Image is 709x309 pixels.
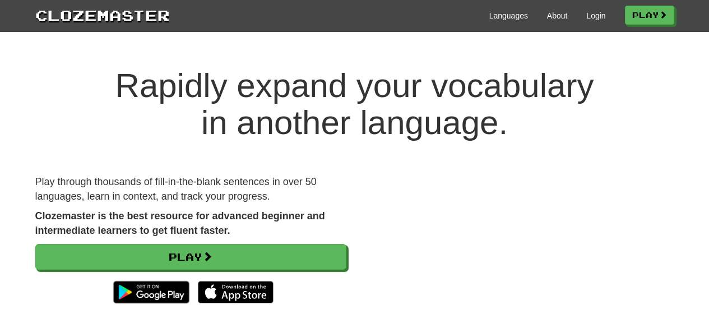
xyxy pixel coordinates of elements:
img: Download_on_the_App_Store_Badge_US-UK_135x40-25178aeef6eb6b83b96f5f2d004eda3bffbb37122de64afbaef7... [198,281,274,303]
a: Languages [489,10,528,21]
a: Play [35,244,346,270]
p: Play through thousands of fill-in-the-blank sentences in over 50 languages, learn in context, and... [35,175,346,204]
a: About [547,10,568,21]
a: Play [625,6,674,25]
strong: Clozemaster is the best resource for advanced beginner and intermediate learners to get fluent fa... [35,210,325,236]
a: Login [586,10,605,21]
a: Clozemaster [35,4,170,25]
img: Get it on Google Play [108,275,194,309]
